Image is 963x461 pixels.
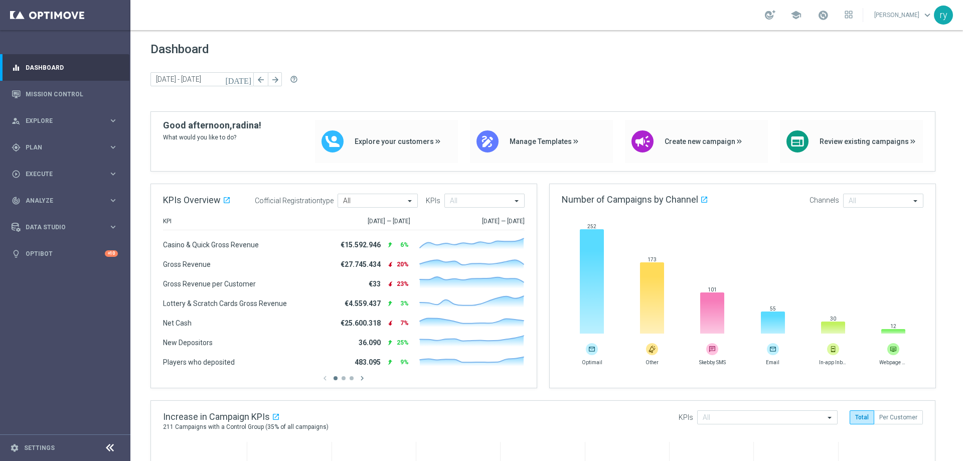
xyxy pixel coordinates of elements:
[11,197,118,205] button: track_changes Analyze keyboard_arrow_right
[108,169,118,179] i: keyboard_arrow_right
[26,81,118,107] a: Mission Control
[12,54,118,81] div: Dashboard
[12,196,21,205] i: track_changes
[108,222,118,232] i: keyboard_arrow_right
[108,142,118,152] i: keyboard_arrow_right
[26,224,108,230] span: Data Studio
[12,143,108,152] div: Plan
[11,250,118,258] button: lightbulb Optibot +10
[11,223,118,231] button: Data Studio keyboard_arrow_right
[26,240,105,267] a: Optibot
[922,10,933,21] span: keyboard_arrow_down
[26,198,108,204] span: Analyze
[934,6,953,25] div: ry
[12,170,21,179] i: play_circle_outline
[873,8,934,23] a: [PERSON_NAME]keyboard_arrow_down
[26,171,108,177] span: Execute
[11,143,118,151] button: gps_fixed Plan keyboard_arrow_right
[26,118,108,124] span: Explore
[11,90,118,98] button: Mission Control
[12,240,118,267] div: Optibot
[108,116,118,125] i: keyboard_arrow_right
[790,10,801,21] span: school
[12,143,21,152] i: gps_fixed
[26,144,108,150] span: Plan
[12,116,21,125] i: person_search
[11,64,118,72] button: equalizer Dashboard
[108,196,118,205] i: keyboard_arrow_right
[11,170,118,178] button: play_circle_outline Execute keyboard_arrow_right
[12,170,108,179] div: Execute
[24,445,55,451] a: Settings
[105,250,118,257] div: +10
[12,81,118,107] div: Mission Control
[26,54,118,81] a: Dashboard
[10,443,19,452] i: settings
[12,223,108,232] div: Data Studio
[12,116,108,125] div: Explore
[11,117,118,125] button: person_search Explore keyboard_arrow_right
[12,63,21,72] i: equalizer
[12,249,21,258] i: lightbulb
[12,196,108,205] div: Analyze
